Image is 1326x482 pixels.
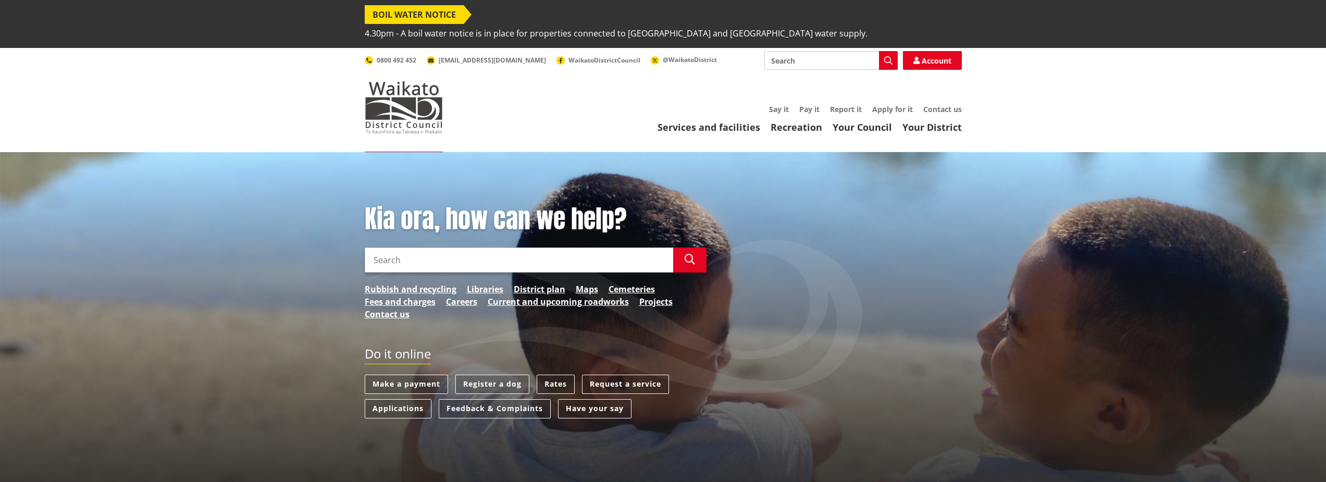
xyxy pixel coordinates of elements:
a: Fees and charges [365,295,436,308]
span: [EMAIL_ADDRESS][DOMAIN_NAME] [439,56,546,65]
a: Your Council [833,121,892,133]
a: Maps [576,283,598,295]
a: Libraries [467,283,503,295]
a: Rates [537,375,575,394]
a: Report it [830,104,862,114]
a: Contact us [365,308,410,320]
a: Current and upcoming roadworks [488,295,629,308]
a: Pay it [799,104,820,114]
span: @WaikatoDistrict [663,55,717,64]
a: Apply for it [872,104,913,114]
a: Register a dog [455,375,529,394]
input: Search input [365,248,673,273]
a: @WaikatoDistrict [651,55,717,64]
span: BOIL WATER NOTICE [365,5,464,24]
h1: Kia ora, how can we help? [365,204,707,234]
a: Cemeteries [609,283,655,295]
a: Recreation [771,121,822,133]
a: District plan [514,283,565,295]
a: Have your say [558,399,631,418]
a: Your District [902,121,962,133]
span: 4.30pm - A boil water notice is in place for properties connected to [GEOGRAPHIC_DATA] and [GEOGR... [365,24,868,43]
span: 0800 492 452 [377,56,416,65]
a: Services and facilities [658,121,760,133]
a: Say it [769,104,789,114]
input: Search input [764,51,898,70]
a: Request a service [582,375,669,394]
a: Rubbish and recycling [365,283,456,295]
a: 0800 492 452 [365,56,416,65]
a: Projects [639,295,673,308]
a: Careers [446,295,477,308]
a: Contact us [923,104,962,114]
a: Make a payment [365,375,448,394]
a: WaikatoDistrictCouncil [556,56,640,65]
span: WaikatoDistrictCouncil [568,56,640,65]
a: Feedback & Complaints [439,399,551,418]
a: Account [903,51,962,70]
img: Waikato District Council - Te Kaunihera aa Takiwaa o Waikato [365,81,443,133]
a: Applications [365,399,431,418]
a: [EMAIL_ADDRESS][DOMAIN_NAME] [427,56,546,65]
h2: Do it online [365,347,431,365]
